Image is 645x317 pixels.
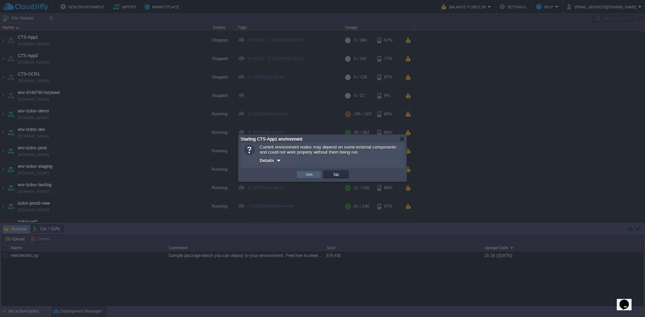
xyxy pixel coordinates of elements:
[617,290,638,310] iframe: chat widget
[260,145,396,155] span: Current environment nodes may depend on some external components and could not work properly with...
[303,171,315,177] button: Yes
[241,137,302,142] span: Starting CTS-App1 environment
[260,158,274,163] span: Details
[332,171,341,177] button: No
